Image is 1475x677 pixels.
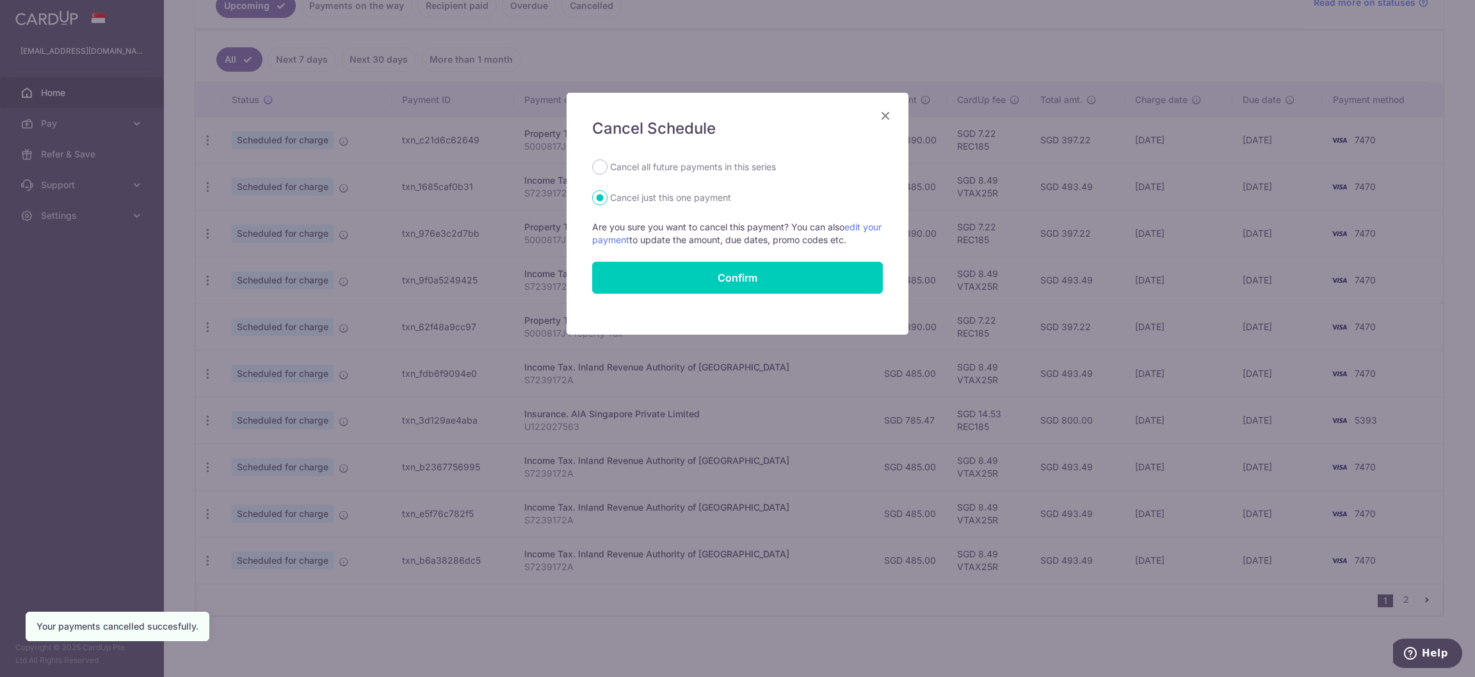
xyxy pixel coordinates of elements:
h5: Cancel Schedule [592,118,883,139]
button: Confirm [592,262,883,294]
p: Are you sure you want to cancel this payment? You can also to update the amount, due dates, promo... [592,221,883,246]
label: Cancel all future payments in this series [610,159,776,175]
iframe: Opens a widget where you can find more information [1393,639,1462,671]
label: Cancel just this one payment [610,190,731,205]
div: Your payments cancelled succesfully. [36,620,198,633]
button: Close [878,108,893,123]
